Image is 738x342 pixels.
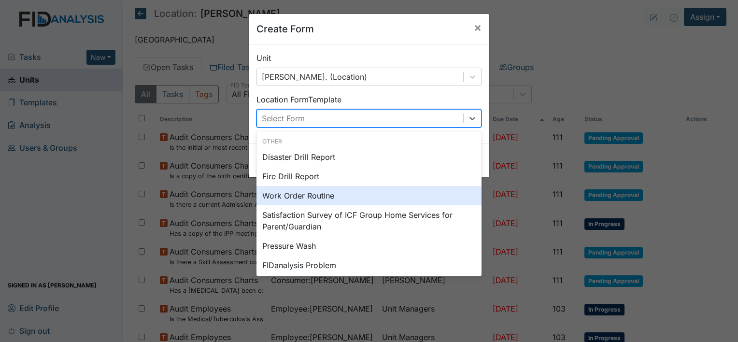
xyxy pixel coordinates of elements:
[256,275,482,294] div: HVAC PM
[256,22,314,36] h5: Create Form
[256,167,482,186] div: Fire Drill Report
[256,137,482,146] div: Other
[256,205,482,236] div: Satisfaction Survey of ICF Group Home Services for Parent/Guardian
[474,20,482,34] span: ×
[256,256,482,275] div: FIDanalysis Problem
[256,52,271,64] label: Unit
[262,71,367,83] div: [PERSON_NAME]. (Location)
[256,186,482,205] div: Work Order Routine
[256,147,482,167] div: Disaster Drill Report
[466,14,489,41] button: Close
[262,113,305,124] div: Select Form
[256,94,341,105] label: Location Form Template
[256,236,482,256] div: Pressure Wash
